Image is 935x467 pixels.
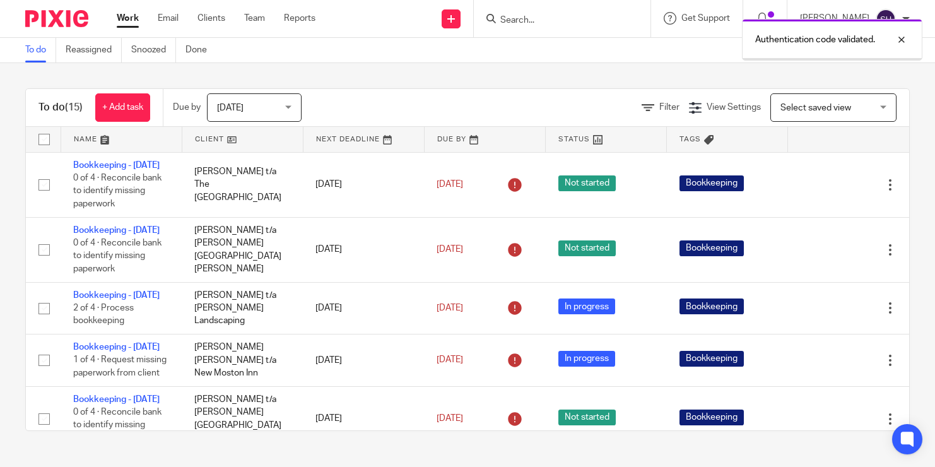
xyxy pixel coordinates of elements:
[73,239,162,273] span: 0 of 4 · Reconcile bank to identify missing paperwork
[876,9,896,29] img: svg%3E
[73,226,160,235] a: Bookkeeping - [DATE]
[679,410,744,425] span: Bookkeeping
[95,93,150,122] a: + Add task
[303,217,424,282] td: [DATE]
[679,136,701,143] span: Tags
[66,38,122,62] a: Reassigned
[437,356,463,365] span: [DATE]
[38,101,83,114] h1: To do
[73,174,162,208] span: 0 of 4 · Reconcile bank to identify missing paperwork
[780,103,851,112] span: Select saved view
[659,103,679,112] span: Filter
[182,217,303,282] td: [PERSON_NAME] t/a [PERSON_NAME][GEOGRAPHIC_DATA][PERSON_NAME]
[73,356,167,378] span: 1 of 4 · Request missing paperwork from client
[558,410,616,425] span: Not started
[182,282,303,334] td: [PERSON_NAME] t/a [PERSON_NAME] Landscaping
[558,240,616,256] span: Not started
[303,152,424,217] td: [DATE]
[284,12,315,25] a: Reports
[65,102,83,112] span: (15)
[185,38,216,62] a: Done
[558,351,615,367] span: In progress
[217,103,244,112] span: [DATE]
[73,343,160,352] a: Bookkeeping - [DATE]
[679,240,744,256] span: Bookkeeping
[244,12,265,25] a: Team
[182,386,303,451] td: [PERSON_NAME] t/a [PERSON_NAME][GEOGRAPHIC_DATA][PERSON_NAME]
[25,38,56,62] a: To do
[755,33,875,46] p: Authentication code validated.
[182,152,303,217] td: [PERSON_NAME] t/a The [GEOGRAPHIC_DATA]
[73,291,160,300] a: Bookkeeping - [DATE]
[437,304,463,312] span: [DATE]
[437,414,463,423] span: [DATE]
[117,12,139,25] a: Work
[197,12,225,25] a: Clients
[303,282,424,334] td: [DATE]
[73,161,160,170] a: Bookkeeping - [DATE]
[73,408,162,442] span: 0 of 4 · Reconcile bank to identify missing paperwork
[707,103,761,112] span: View Settings
[437,180,463,189] span: [DATE]
[158,12,179,25] a: Email
[173,101,201,114] p: Due by
[437,245,463,254] span: [DATE]
[679,299,744,314] span: Bookkeeping
[558,299,615,314] span: In progress
[73,304,134,326] span: 2 of 4 · Process bookkeeping
[303,334,424,386] td: [DATE]
[679,175,744,191] span: Bookkeeping
[679,351,744,367] span: Bookkeeping
[182,334,303,386] td: [PERSON_NAME] [PERSON_NAME] t/a New Moston Inn
[131,38,176,62] a: Snoozed
[73,395,160,404] a: Bookkeeping - [DATE]
[558,175,616,191] span: Not started
[303,386,424,451] td: [DATE]
[25,10,88,27] img: Pixie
